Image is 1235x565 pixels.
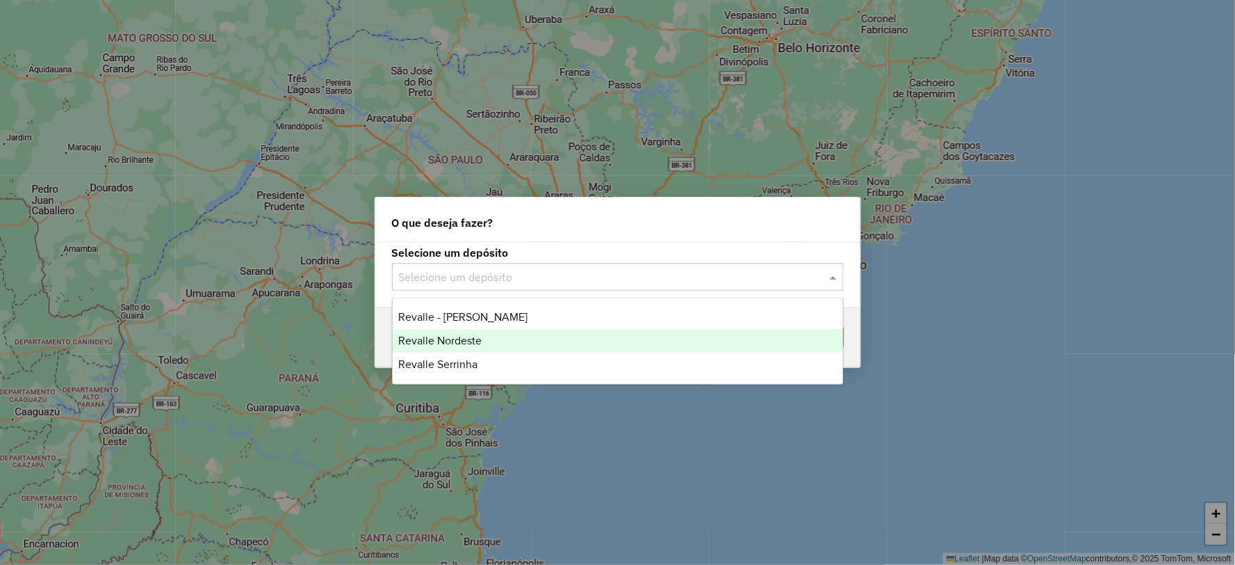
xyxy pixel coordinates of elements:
[392,298,844,385] ng-dropdown-panel: Options list
[398,358,477,370] span: Revalle Serrinha
[398,311,527,323] span: Revalle - [PERSON_NAME]
[392,244,844,261] label: Selecione um depósito
[398,335,482,347] span: Revalle Nordeste
[392,214,493,231] span: O que deseja fazer?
